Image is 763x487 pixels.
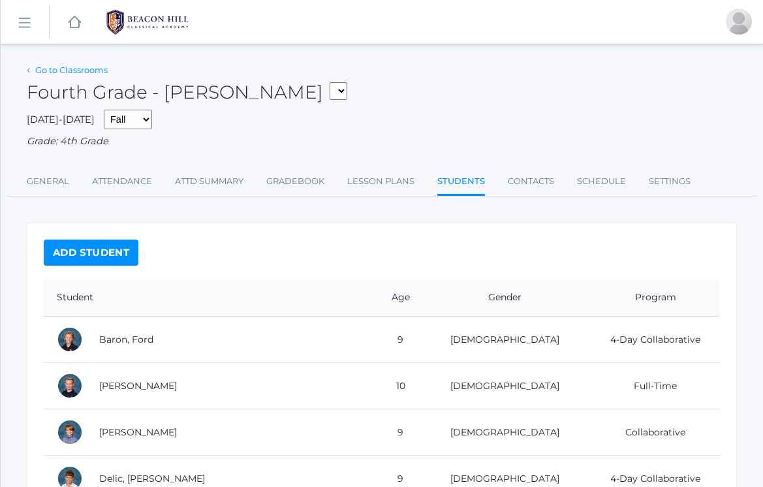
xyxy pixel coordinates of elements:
[582,279,720,317] th: Program
[437,168,485,196] a: Students
[35,65,108,75] a: Go to Classrooms
[418,317,582,363] td: [DEMOGRAPHIC_DATA]
[373,279,418,317] th: Age
[373,317,418,363] td: 9
[582,363,720,409] td: Full-Time
[726,8,752,35] div: Heather Porter
[649,168,691,195] a: Settings
[508,168,554,195] a: Contacts
[99,473,205,484] a: Delic, [PERSON_NAME]
[347,168,414,195] a: Lesson Plans
[92,168,152,195] a: Attendance
[373,363,418,409] td: 10
[44,240,138,266] a: Add Student
[27,134,737,149] div: Grade: 4th Grade
[57,419,83,445] div: Jack Crosby
[582,409,720,456] td: Collaborative
[99,6,196,39] img: 1_BHCALogos-05.png
[99,380,177,392] a: [PERSON_NAME]
[57,373,83,399] div: Brody Bigley
[577,168,626,195] a: Schedule
[27,82,347,103] h2: Fourth Grade - [PERSON_NAME]
[582,317,720,363] td: 4-Day Collaborative
[57,326,83,353] div: Ford Baron
[44,279,373,317] th: Student
[373,409,418,456] td: 9
[27,114,95,125] span: [DATE]-[DATE]
[99,334,153,345] a: Baron, Ford
[27,168,69,195] a: General
[418,363,582,409] td: [DEMOGRAPHIC_DATA]
[266,168,324,195] a: Gradebook
[175,168,243,195] a: Attd Summary
[418,409,582,456] td: [DEMOGRAPHIC_DATA]
[418,279,582,317] th: Gender
[99,426,177,438] a: [PERSON_NAME]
